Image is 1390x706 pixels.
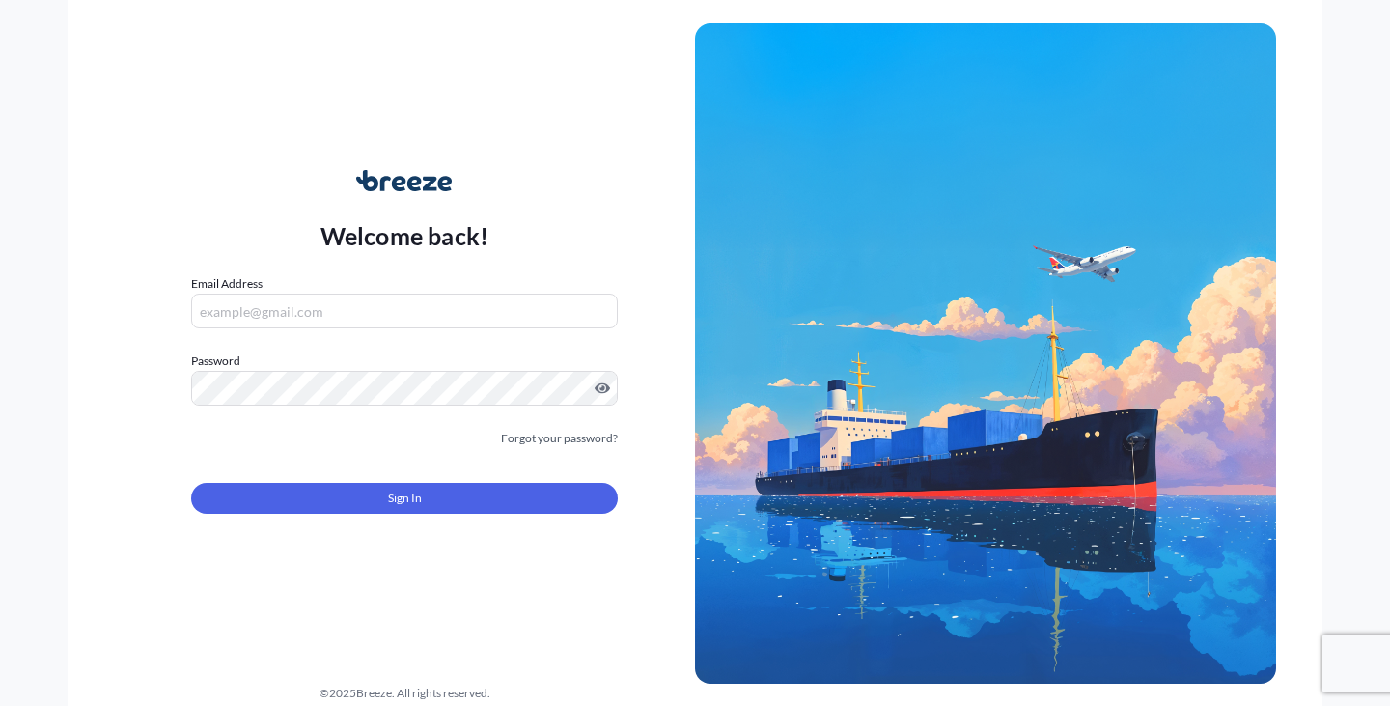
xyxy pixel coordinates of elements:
img: Ship illustration [695,23,1276,684]
p: Welcome back! [320,220,489,251]
div: © 2025 Breeze. All rights reserved. [114,684,695,703]
input: example@gmail.com [191,294,618,328]
button: Sign In [191,483,618,514]
label: Password [191,352,618,371]
label: Email Address [191,274,263,294]
button: Show password [595,381,610,396]
a: Forgot your password? [501,429,618,448]
span: Sign In [388,489,422,508]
